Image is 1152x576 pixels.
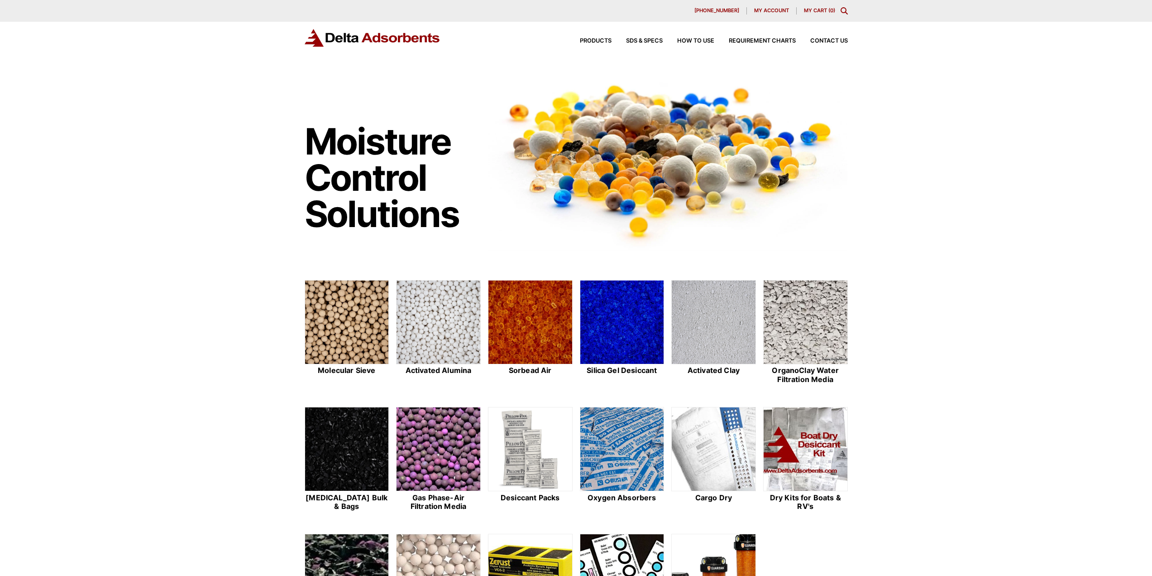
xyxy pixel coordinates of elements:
[488,280,573,385] a: Sorbead Air
[396,280,481,385] a: Activated Alumina
[663,38,714,44] a: How to Use
[396,407,481,512] a: Gas Phase-Air Filtration Media
[488,366,573,375] h2: Sorbead Air
[729,38,796,44] span: Requirement Charts
[580,280,664,385] a: Silica Gel Desiccant
[830,7,833,14] span: 0
[580,366,664,375] h2: Silica Gel Desiccant
[305,123,479,232] h1: Moisture Control Solutions
[747,7,797,15] a: My account
[396,366,481,375] h2: Activated Alumina
[396,494,481,511] h2: Gas Phase-Air Filtration Media
[687,7,747,15] a: [PHONE_NUMBER]
[763,366,848,383] h2: OrganoClay Water Filtration Media
[841,7,848,15] div: Toggle Modal Content
[671,494,756,502] h2: Cargo Dry
[671,280,756,385] a: Activated Clay
[612,38,663,44] a: SDS & SPECS
[488,494,573,502] h2: Desiccant Packs
[305,29,440,47] img: Delta Adsorbents
[305,280,389,385] a: Molecular Sieve
[671,407,756,512] a: Cargo Dry
[488,68,848,251] img: Image
[580,494,664,502] h2: Oxygen Absorbers
[796,38,848,44] a: Contact Us
[305,366,389,375] h2: Molecular Sieve
[305,494,389,511] h2: [MEDICAL_DATA] Bulk & Bags
[488,407,573,512] a: Desiccant Packs
[671,366,756,375] h2: Activated Clay
[763,407,848,512] a: Dry Kits for Boats & RV's
[677,38,714,44] span: How to Use
[580,407,664,512] a: Oxygen Absorbers
[694,8,739,13] span: [PHONE_NUMBER]
[763,280,848,385] a: OrganoClay Water Filtration Media
[626,38,663,44] span: SDS & SPECS
[754,8,789,13] span: My account
[763,494,848,511] h2: Dry Kits for Boats & RV's
[804,7,835,14] a: My Cart (0)
[565,38,612,44] a: Products
[810,38,848,44] span: Contact Us
[305,407,389,512] a: [MEDICAL_DATA] Bulk & Bags
[714,38,796,44] a: Requirement Charts
[580,38,612,44] span: Products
